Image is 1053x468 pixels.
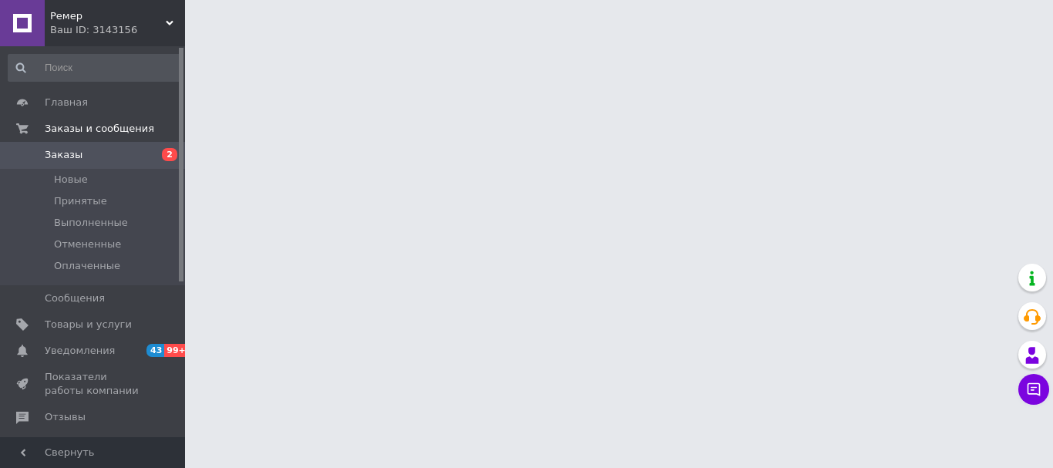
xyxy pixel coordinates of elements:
span: Показатели работы компании [45,370,143,398]
span: 99+ [164,344,190,357]
div: Ваш ID: 3143156 [50,23,185,37]
span: 2 [162,148,177,161]
span: Заказы [45,148,82,162]
input: Поиск [8,54,182,82]
button: Чат с покупателем [1018,374,1049,405]
span: Заказы и сообщения [45,122,154,136]
span: Товары и услуги [45,318,132,332]
span: Уведомления [45,344,115,358]
span: Главная [45,96,88,109]
span: Оплаченные [54,259,120,273]
span: 43 [146,344,164,357]
span: Ремер [50,9,166,23]
span: Сообщения [45,291,105,305]
span: Отмененные [54,237,121,251]
span: Принятые [54,194,107,208]
span: Новые [54,173,88,187]
span: Отзывы [45,410,86,424]
span: Выполненные [54,216,128,230]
